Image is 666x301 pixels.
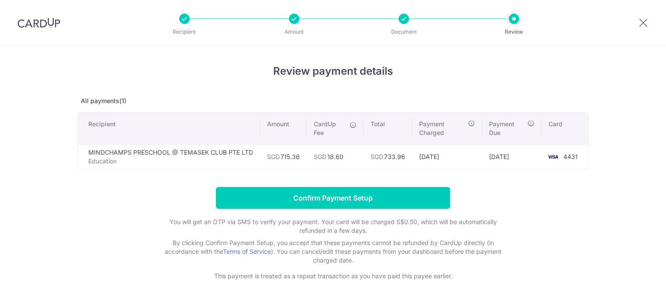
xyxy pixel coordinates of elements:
[152,28,217,36] p: Recipient
[260,113,307,144] th: Amount
[216,187,450,209] input: Confirm Payment Setup
[158,239,508,265] p: By clicking Confirm Payment Setup, you accept that these payments cannot be refunded by CardUp di...
[541,113,588,144] th: Card
[412,144,482,169] td: [DATE]
[371,153,383,160] span: SGD
[77,97,589,105] p: All payments(1)
[482,28,546,36] p: Review
[77,63,589,79] h4: Review payment details
[364,113,412,144] th: Total
[17,17,60,28] img: CardUp
[563,153,578,160] span: 4431
[88,157,253,166] p: Education
[610,275,657,297] iframe: Opens a widget where you can find more information
[419,120,465,137] span: Payment Charged
[78,113,260,144] th: Recipient
[314,153,326,160] span: SGD
[223,248,271,255] a: Terms of Service
[260,144,307,169] td: 715.36
[544,152,562,162] img: <span class="translation_missing" title="translation missing: en.account_steps.new_confirm_form.b...
[489,120,525,137] span: Payment Due
[78,144,260,169] td: MINDCHAMPS PRESCHOOL @ TEMASEK CLUB PTE LTD
[158,218,508,235] p: You will get an OTP via SMS to verify your payment. Your card will be charged S$0.50, which will ...
[158,272,508,280] p: This payment is treated as a repeat transaction as you have paid this payee earlier.
[314,120,345,137] span: CardUp Fee
[267,153,280,160] span: SGD
[307,144,364,169] td: 18.60
[482,144,541,169] td: [DATE]
[364,144,412,169] td: 733.96
[262,28,326,36] p: Amount
[371,28,436,36] p: Document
